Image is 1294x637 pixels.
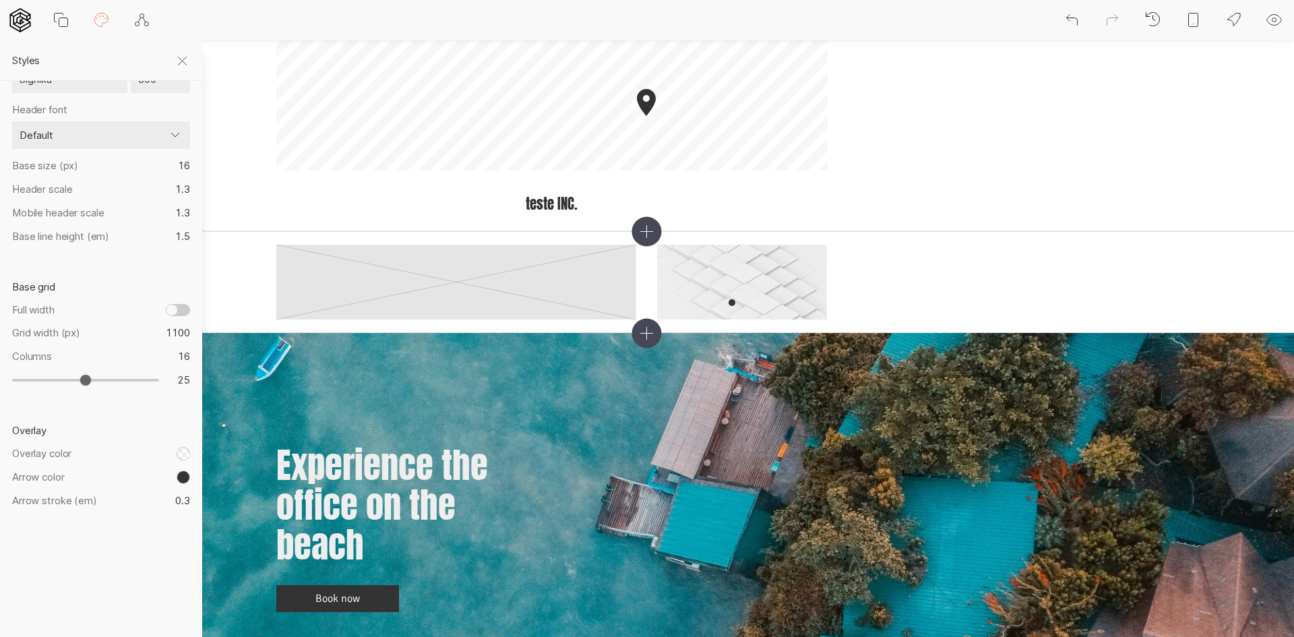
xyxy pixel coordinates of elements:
label: Arrow color [12,471,177,484]
button: toggle color picker dialog [177,471,190,484]
legend: Overlay [12,424,190,447]
span: Book now [287,590,388,607]
h2: styles [12,40,202,81]
label: Overlay color [12,447,177,460]
h3: teste INC. [276,196,828,212]
h1: Experience the office on the beach [276,445,494,565]
button: Item 0 [729,299,735,306]
div: Backups [1144,11,1161,30]
button: toggle color picker dialog [177,447,190,460]
span: Full width [12,303,55,316]
button: Book now [276,585,399,612]
span: Header font [12,103,67,116]
legend: Base grid [12,280,190,303]
button: Item 1 [749,299,756,306]
img: Slider image [657,245,827,320]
